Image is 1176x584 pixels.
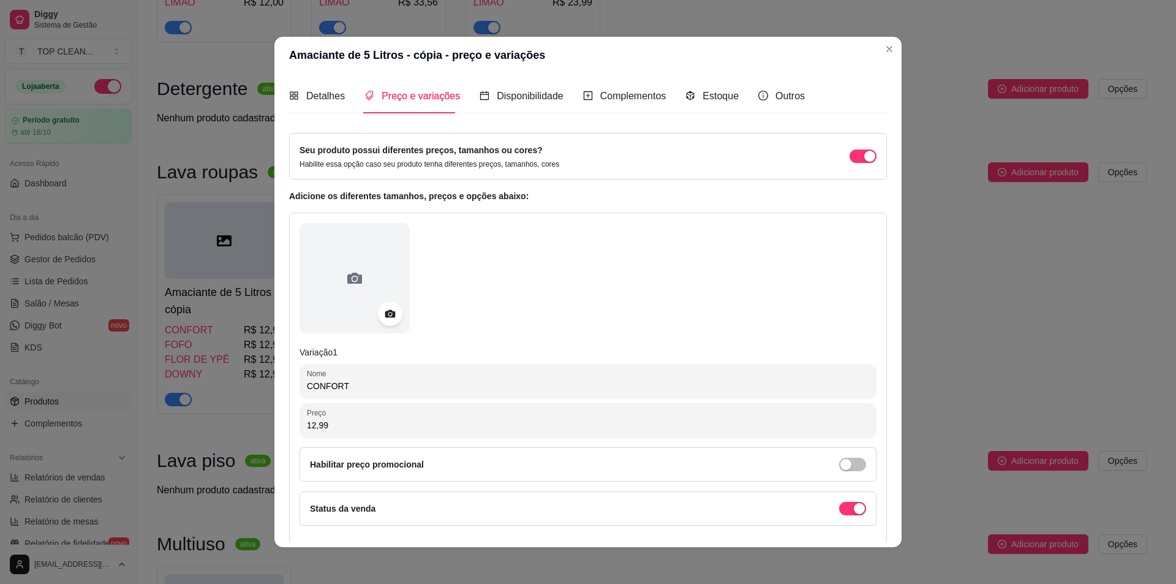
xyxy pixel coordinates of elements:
span: Complementos [600,91,666,101]
span: Outros [775,91,805,101]
span: calendar [480,91,489,100]
span: Estoque [703,91,739,101]
label: Seu produto possui diferentes preços, tamanhos ou cores? [300,145,543,155]
span: info-circle [758,91,768,100]
header: Amaciante de 5 Litros - cópia - preço e variações [274,37,902,74]
p: Habilite essa opção caso seu produto tenha diferentes preços, tamanhos, cores [300,159,559,169]
input: Nome [307,380,869,392]
button: Close [880,39,899,59]
span: Preço e variações [382,91,460,101]
span: tags [364,91,374,100]
label: Nome [307,368,331,379]
article: Adicione os diferentes tamanhos, preços e opções abaixo: [289,189,887,203]
input: Preço [307,419,869,431]
span: Detalhes [306,91,345,101]
span: plus-square [583,91,593,100]
label: Habilitar preço promocional [310,460,424,469]
span: Disponibilidade [497,91,563,101]
label: Preço [307,408,330,418]
span: appstore [289,91,299,100]
label: Status da venda [310,504,375,514]
span: Variação 1 [300,347,337,357]
span: code-sandbox [685,91,695,100]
